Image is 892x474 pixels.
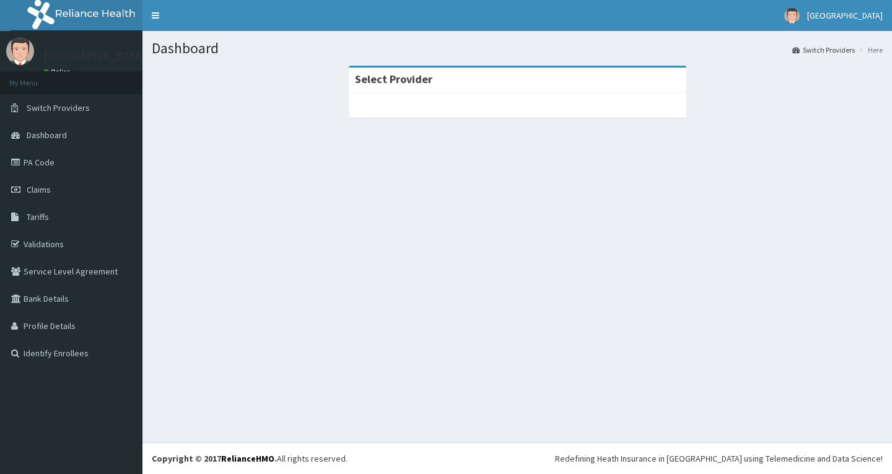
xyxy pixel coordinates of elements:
span: Claims [27,184,51,195]
a: Online [43,68,73,76]
a: RelianceHMO [221,453,274,464]
img: User Image [6,37,34,65]
p: [GEOGRAPHIC_DATA] [43,50,146,61]
strong: Select Provider [355,72,432,86]
strong: Copyright © 2017 . [152,453,277,464]
img: User Image [784,8,800,24]
li: Here [856,45,883,55]
a: Switch Providers [792,45,855,55]
div: Redefining Heath Insurance in [GEOGRAPHIC_DATA] using Telemedicine and Data Science! [555,452,883,465]
span: Dashboard [27,129,67,141]
span: Switch Providers [27,102,90,113]
span: [GEOGRAPHIC_DATA] [807,10,883,21]
h1: Dashboard [152,40,883,56]
span: Tariffs [27,211,49,222]
footer: All rights reserved. [142,442,892,474]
